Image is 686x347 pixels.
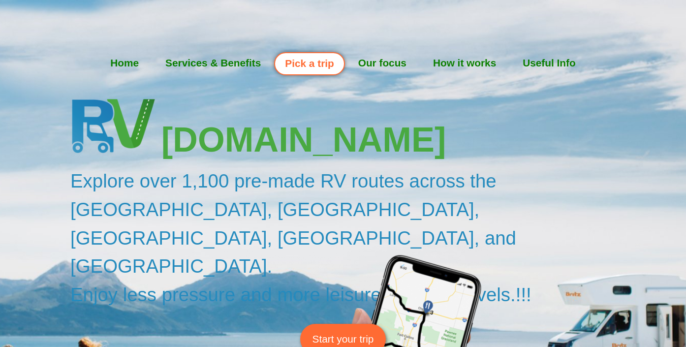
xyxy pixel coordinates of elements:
a: Our focus [345,51,420,75]
a: Useful Info [509,51,589,75]
a: Services & Benefits [152,51,274,75]
nav: Menu [58,51,628,75]
a: How it works [420,51,509,75]
h3: [DOMAIN_NAME] [161,123,633,157]
h2: Explore over 1,100 pre-made RV routes across the [GEOGRAPHIC_DATA], [GEOGRAPHIC_DATA], [GEOGRAPHI... [70,167,633,309]
a: Pick a trip [274,52,344,75]
span: Start your trip [312,331,374,347]
a: Home [97,51,152,75]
